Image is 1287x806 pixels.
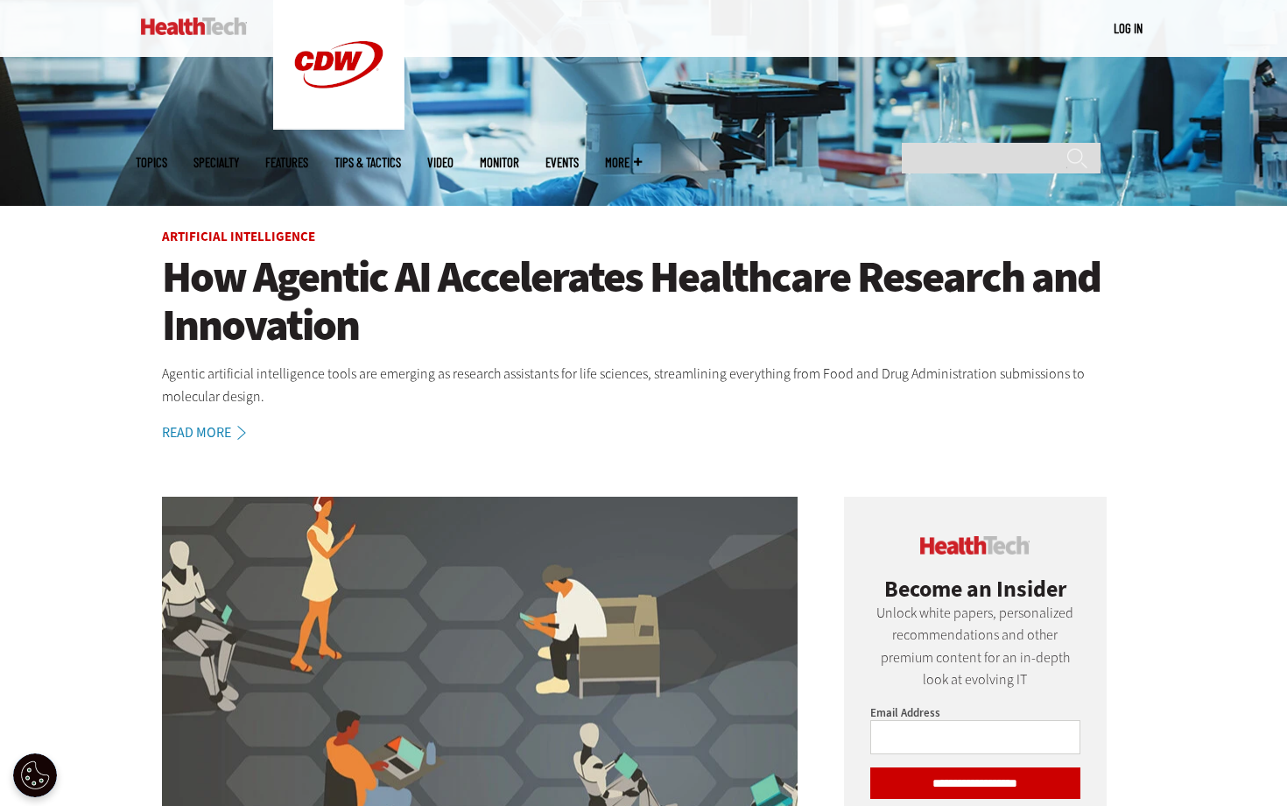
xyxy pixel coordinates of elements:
p: Agentic artificial intelligence tools are emerging as research assistants for life sciences, stre... [162,363,1125,407]
button: Open Preferences [13,753,57,797]
a: Video [427,156,454,169]
a: Features [265,156,308,169]
a: How Agentic AI Accelerates Healthcare Research and Innovation [162,253,1125,350]
span: More [605,156,642,169]
a: Events [545,156,579,169]
img: cdw insider logo [920,536,1030,555]
a: MonITor [480,156,519,169]
a: Read More [162,426,265,440]
a: CDW [273,116,404,134]
a: Log in [1114,20,1143,36]
img: Home [141,18,247,35]
span: Topics [136,156,167,169]
div: User menu [1114,19,1143,38]
span: Become an Insider [884,574,1066,604]
a: Tips & Tactics [334,156,401,169]
p: Unlock white papers, personalized recommendations and other premium content for an in-depth look ... [870,602,1080,691]
span: Specialty [193,156,239,169]
label: Email Address [870,705,940,720]
div: Cookie Settings [13,753,57,797]
a: Artificial Intelligence [162,228,315,245]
